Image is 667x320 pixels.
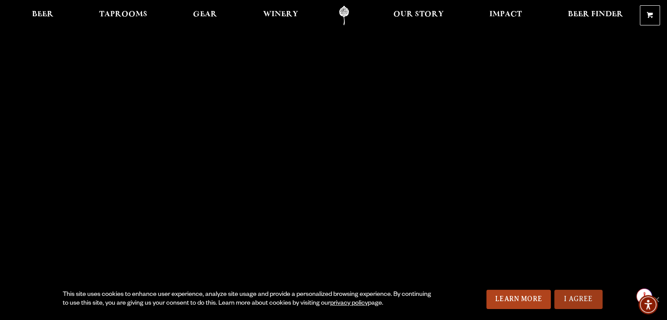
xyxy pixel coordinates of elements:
[93,6,153,25] a: Taprooms
[193,11,217,18] span: Gear
[554,290,603,309] a: I Agree
[32,11,54,18] span: Beer
[393,11,444,18] span: Our Story
[388,6,449,25] a: Our Story
[328,6,360,25] a: Odell Home
[26,6,59,25] a: Beer
[330,300,368,307] a: privacy policy
[489,11,522,18] span: Impact
[257,6,304,25] a: Winery
[486,290,551,309] a: Learn More
[263,11,298,18] span: Winery
[99,11,147,18] span: Taprooms
[567,11,623,18] span: Beer Finder
[484,6,528,25] a: Impact
[562,6,628,25] a: Beer Finder
[187,6,223,25] a: Gear
[63,291,437,308] div: This site uses cookies to enhance user experience, analyze site usage and provide a personalized ...
[638,295,658,314] div: Accessibility Menu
